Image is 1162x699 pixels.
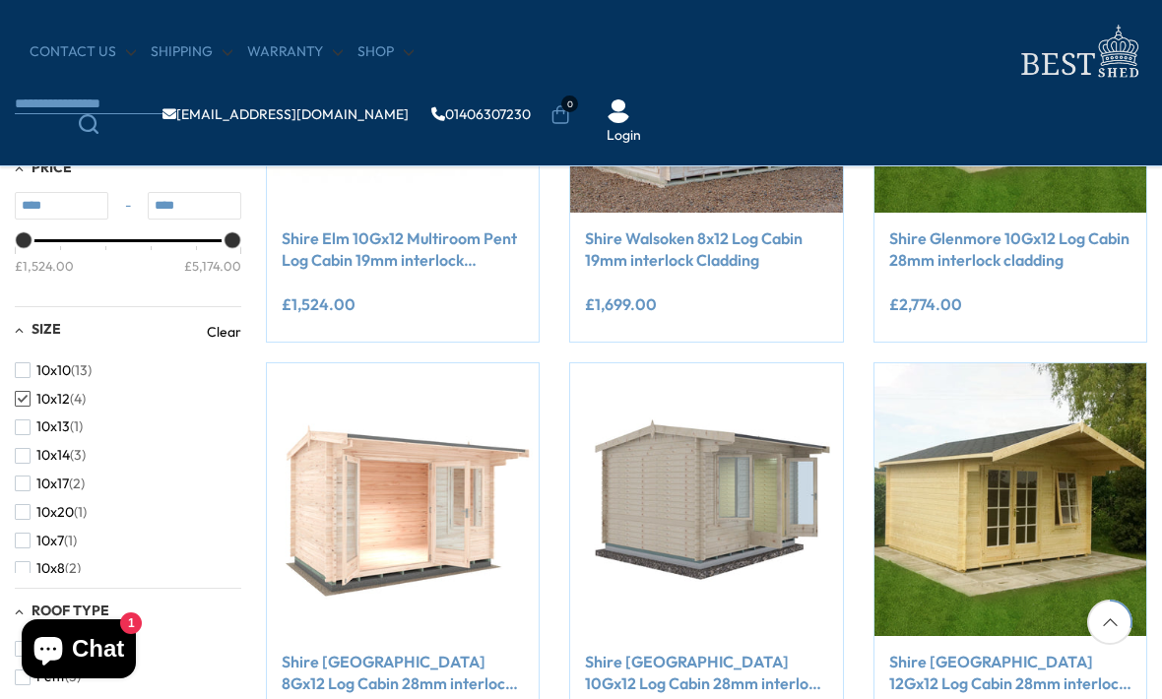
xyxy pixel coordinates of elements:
span: 10x17 [36,476,69,492]
span: (2) [69,476,85,492]
span: Roof Type [32,602,109,619]
a: Shire Walsoken 8x12 Log Cabin 19mm interlock Cladding [585,227,827,272]
a: Login [607,126,641,146]
button: 10x7 [15,527,77,555]
img: Shire Marlborough 8Gx12 Log Cabin 28mm interlock cladding - Best Shed [267,363,539,635]
span: Price [32,159,72,176]
input: Min value [15,192,108,220]
span: 10x12 [36,391,70,408]
a: CONTACT US [30,42,136,62]
input: Max value [148,192,241,220]
a: Shire [GEOGRAPHIC_DATA] 8Gx12 Log Cabin 28mm interlock cladding [282,651,524,695]
button: Apex [15,635,85,664]
span: (1) [64,533,77,549]
span: (1) [70,418,83,435]
img: logo [1009,20,1147,84]
span: (4) [70,391,86,408]
span: 10x8 [36,560,65,577]
span: (13) [71,362,92,379]
button: 10x10 [15,356,92,385]
span: (2) [65,560,81,577]
div: £5,174.00 [184,256,241,274]
a: Shire [GEOGRAPHIC_DATA] 10Gx12 Log Cabin 28mm interlock cladding [585,651,827,695]
a: Shire [GEOGRAPHIC_DATA] 12Gx12 Log Cabin 28mm interlock cladding [889,651,1131,695]
a: 01406307230 [431,107,531,121]
span: Size [32,320,61,338]
div: Price [15,239,241,291]
img: User Icon [607,99,630,123]
span: 10x13 [36,418,70,435]
a: Shire Glenmore 10Gx12 Log Cabin 28mm interlock cladding [889,227,1131,272]
a: Shipping [151,42,232,62]
ins: £2,774.00 [889,296,962,312]
span: 10x7 [36,533,64,549]
span: (1) [74,504,87,521]
a: Shop [357,42,414,62]
button: 10x12 [15,385,86,413]
a: [EMAIL_ADDRESS][DOMAIN_NAME] [162,107,409,121]
img: Shire Marlborough 10Gx12 Log Cabin 28mm interlock cladding - Best Shed [570,363,842,635]
span: 10x20 [36,504,74,521]
button: 10x14 [15,441,86,470]
a: Search [15,114,162,134]
a: 0 [550,105,570,125]
ins: £1,699.00 [585,296,657,312]
a: Shire Elm 10Gx12 Multiroom Pent Log Cabin 19mm interlock Cladding [282,227,524,272]
div: £1,524.00 [15,256,74,274]
button: Pent [15,663,81,691]
img: Shire Glenmore 12Gx12 Log Cabin 28mm interlock cladding - Best Shed [874,363,1146,635]
button: 10x20 [15,498,87,527]
button: 10x13 [15,413,83,441]
inbox-online-store-chat: Shopify online store chat [16,619,142,683]
a: Clear [207,322,241,342]
button: 10x17 [15,470,85,498]
span: 10x10 [36,362,71,379]
button: 10x8 [15,554,81,583]
span: 0 [561,95,578,112]
a: Warranty [247,42,343,62]
span: - [108,196,148,216]
ins: £1,524.00 [282,296,355,312]
span: (3) [70,447,86,464]
span: 10x14 [36,447,70,464]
